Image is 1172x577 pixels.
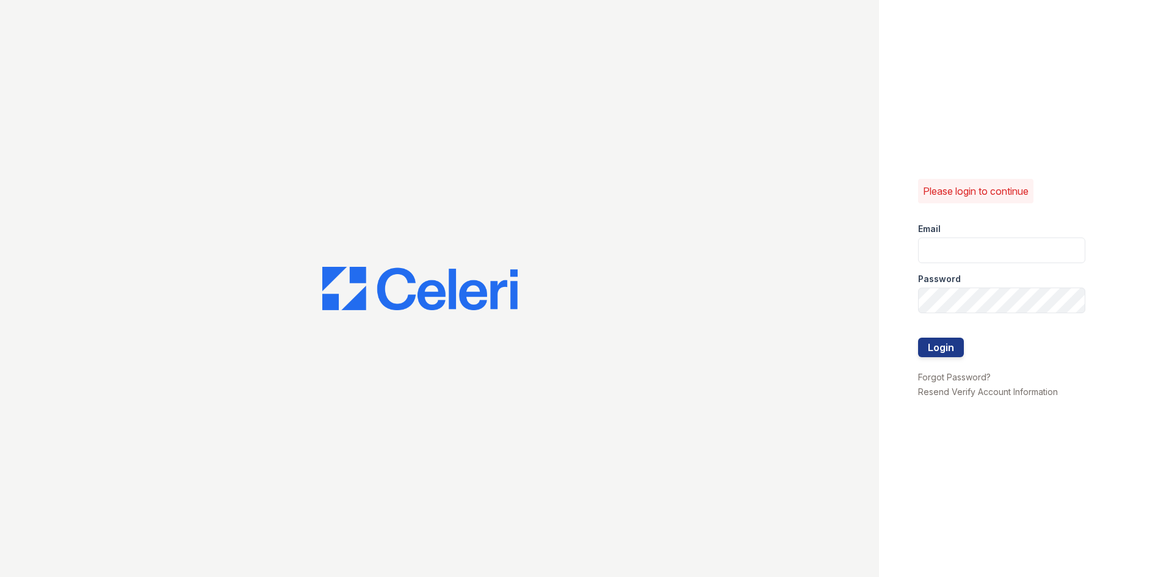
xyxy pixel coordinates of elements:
p: Please login to continue [923,184,1029,198]
img: CE_Logo_Blue-a8612792a0a2168367f1c8372b55b34899dd931a85d93a1a3d3e32e68fde9ad4.png [322,267,518,311]
label: Email [918,223,941,235]
label: Password [918,273,961,285]
button: Login [918,338,964,357]
a: Forgot Password? [918,372,991,382]
a: Resend Verify Account Information [918,386,1058,397]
